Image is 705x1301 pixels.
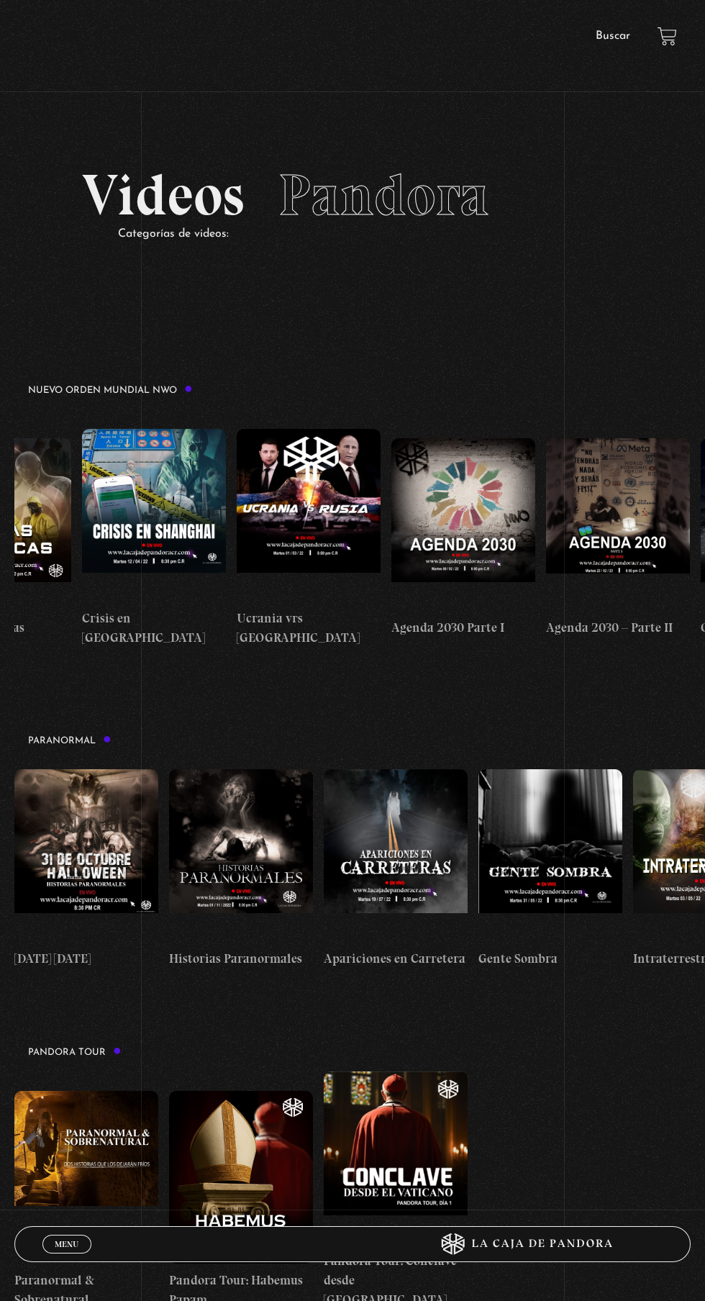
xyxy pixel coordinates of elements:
[14,760,158,979] a: [DATE] [DATE]
[596,30,630,42] a: Buscar
[14,949,158,969] h4: [DATE] [DATE]
[391,618,535,638] h4: Agenda 2030 Parte I
[478,949,622,969] h4: Gente Sombra
[546,618,690,638] h4: Agenda 2030 – Parte II
[50,1252,84,1262] span: Cerrar
[82,409,226,667] a: Crisis en [GEOGRAPHIC_DATA]
[546,409,690,667] a: Agenda 2030 – Parte II
[237,609,381,648] h4: Ucrania vrs [GEOGRAPHIC_DATA]
[55,1240,78,1248] span: Menu
[82,609,226,648] h4: Crisis en [GEOGRAPHIC_DATA]
[169,949,313,969] h4: Historias Paranormales
[324,949,468,969] h4: Apariciones en Carretera
[324,760,468,979] a: Apariciones en Carretera
[118,224,624,245] p: Categorías de videos:
[391,409,535,667] a: Agenda 2030 Parte I
[28,1047,122,1057] h3: Pandora Tour
[28,385,193,395] h3: Nuevo Orden Mundial NWO
[658,27,677,46] a: View your shopping cart
[278,160,489,230] span: Pandora
[237,409,381,667] a: Ucrania vrs [GEOGRAPHIC_DATA]
[169,760,313,979] a: Historias Paranormales
[28,735,112,745] h3: Paranormal
[478,760,622,979] a: Gente Sombra
[82,166,624,224] h2: Videos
